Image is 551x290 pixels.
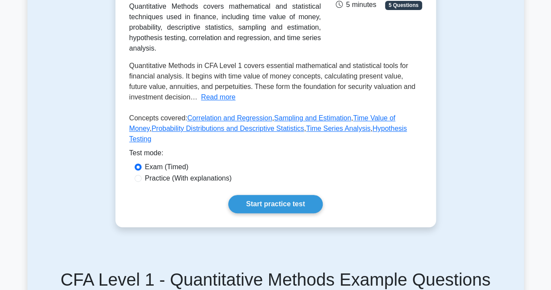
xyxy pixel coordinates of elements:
label: Practice (With explanations) [145,173,232,184]
span: Quantitative Methods in CFA Level 1 covers essential mathematical and statistical tools for finan... [129,62,416,101]
a: Correlation and Regression [187,114,272,122]
a: Sampling and Estimation [274,114,351,122]
a: Time Series Analysis [306,125,371,132]
a: Time Value of Money [129,114,396,132]
h5: CFA Level 1 - Quantitative Methods Example Questions [38,269,514,290]
div: Test mode: [129,148,422,162]
a: Start practice test [228,195,323,213]
p: Concepts covered: , , , , , [129,113,422,148]
span: 5 Questions [385,1,422,10]
span: 5 minutes [335,1,376,8]
a: Probability Distributions and Descriptive Statistics [152,125,304,132]
label: Exam (Timed) [145,162,189,172]
button: Read more [201,92,235,102]
div: Quantitative Methods covers mathematical and statistical techniques used in finance, including ti... [129,1,321,54]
